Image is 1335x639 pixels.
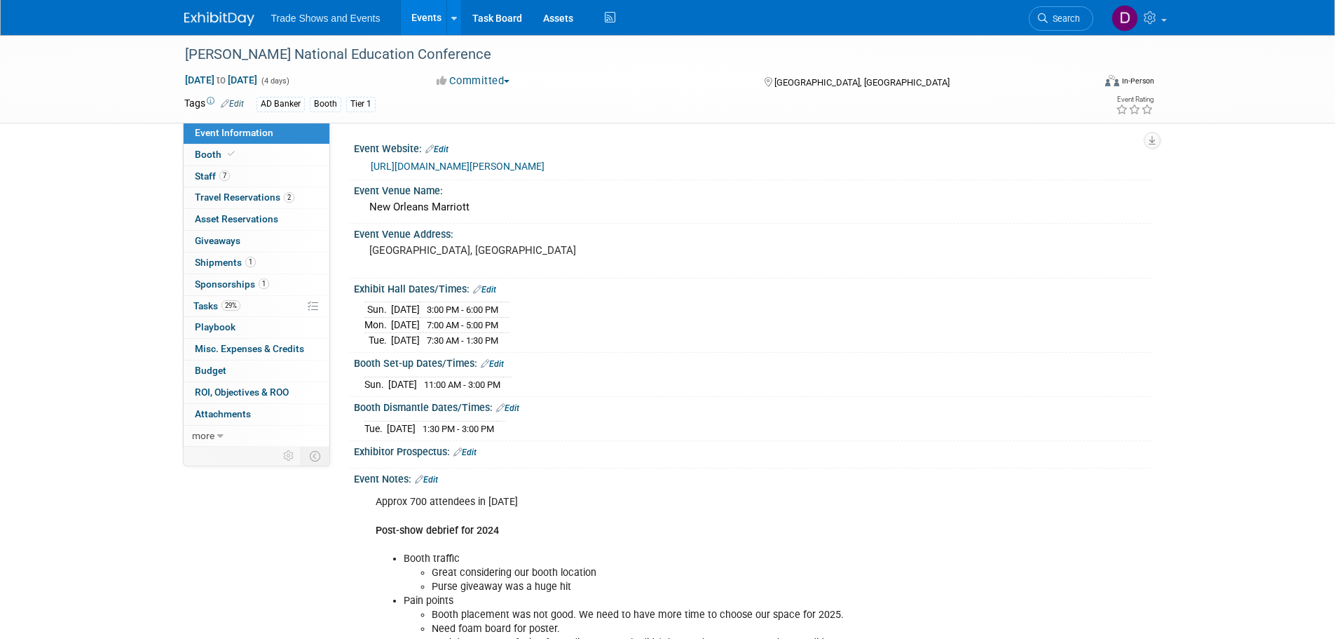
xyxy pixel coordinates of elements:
[364,318,391,333] td: Mon.
[391,332,420,347] td: [DATE]
[184,74,258,86] span: [DATE] [DATE]
[195,321,235,332] span: Playbook
[184,166,329,187] a: Staff7
[301,447,329,465] td: Toggle Event Tabs
[195,170,230,182] span: Staff
[195,213,278,224] span: Asset Reservations
[184,361,329,382] a: Budget
[184,12,254,26] img: ExhibitDay
[184,317,329,338] a: Playbook
[1116,96,1153,103] div: Event Rating
[1029,6,1093,31] a: Search
[259,278,269,289] span: 1
[195,257,256,268] span: Shipments
[195,191,294,203] span: Travel Reservations
[184,404,329,425] a: Attachments
[354,441,1151,459] div: Exhibitor Prospectus:
[221,300,240,311] span: 29%
[195,149,238,160] span: Booth
[284,192,294,203] span: 2
[184,296,329,317] a: Tasks29%
[364,377,388,391] td: Sun.
[195,278,269,290] span: Sponsorships
[432,74,515,88] button: Committed
[256,97,305,112] div: AD Banker
[774,77,950,88] span: [GEOGRAPHIC_DATA], [GEOGRAPHIC_DATA]
[184,253,329,274] a: Shipments1
[425,144,449,154] a: Edit
[192,430,214,441] span: more
[195,408,251,419] span: Attachments
[221,99,244,109] a: Edit
[387,421,416,436] td: [DATE]
[427,304,498,315] span: 3:00 PM - 6:00 PM
[1111,5,1138,32] img: Deb Leadbetter
[228,150,235,158] i: Booth reservation complete
[415,475,438,485] a: Edit
[364,196,1141,218] div: New Orleans Marriott
[432,580,989,594] li: Purse giveaway was a huge hit
[1011,73,1155,94] div: Event Format
[184,274,329,295] a: Sponsorships1
[1105,75,1119,86] img: Format-Inperson.png
[184,144,329,166] a: Booth
[277,447,301,465] td: Personalize Event Tab Strip
[354,469,1151,487] div: Event Notes:
[195,127,273,138] span: Event Information
[423,424,494,434] span: 1:30 PM - 3:00 PM
[473,285,496,295] a: Edit
[1121,76,1154,86] div: In-Person
[453,448,477,457] a: Edit
[271,13,381,24] span: Trade Shows and Events
[184,123,329,144] a: Event Information
[184,339,329,360] a: Misc. Expenses & Credits
[432,566,989,580] li: Great considering our booth location
[346,97,376,112] div: Tier 1
[427,320,498,330] span: 7:00 AM - 5:00 PM
[184,209,329,230] a: Asset Reservations
[364,302,391,318] td: Sun.
[260,76,289,86] span: (4 days)
[404,552,989,594] li: Booth traffic
[195,386,289,398] span: ROI, Objectives & ROO
[184,96,244,112] td: Tags
[193,300,240,311] span: Tasks
[245,257,256,267] span: 1
[354,397,1151,415] div: Booth Dismantle Dates/Times:
[391,302,420,318] td: [DATE]
[1048,13,1080,24] span: Search
[388,377,417,391] td: [DATE]
[481,359,504,369] a: Edit
[496,403,519,413] a: Edit
[354,278,1151,297] div: Exhibit Hall Dates/Times:
[371,161,545,172] a: [URL][DOMAIN_NAME][PERSON_NAME]
[195,343,304,354] span: Misc. Expenses & Credits
[195,235,240,246] span: Giveaways
[376,525,499,537] b: Post-show debrief for 2024
[364,421,387,436] td: Tue.
[354,353,1151,371] div: Booth Set-up Dates/Times:
[354,224,1151,241] div: Event Venue Address:
[354,138,1151,156] div: Event Website:
[184,382,329,403] a: ROI, Objectives & ROO
[432,622,989,636] li: Need foam board for poster.
[354,180,1151,198] div: Event Venue Name:
[364,332,391,347] td: Tue.
[432,608,989,622] li: Booth placement was not good. We need to have more time to choose our space for 2025.
[427,335,498,346] span: 7:30 AM - 1:30 PM
[184,187,329,208] a: Travel Reservations2
[184,231,329,252] a: Giveaways
[369,244,671,257] pre: [GEOGRAPHIC_DATA], [GEOGRAPHIC_DATA]
[391,318,420,333] td: [DATE]
[310,97,341,112] div: Booth
[184,426,329,447] a: more
[214,74,228,86] span: to
[219,170,230,181] span: 7
[195,365,226,376] span: Budget
[180,42,1072,67] div: [PERSON_NAME] National Education Conference
[424,379,500,390] span: 11:00 AM - 3:00 PM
